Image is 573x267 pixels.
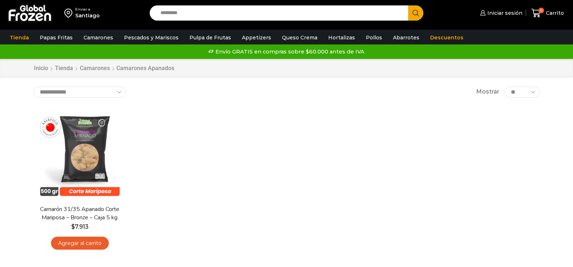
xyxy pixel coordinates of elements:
a: Tienda [55,64,73,73]
h1: Camarones Apanados [116,65,174,72]
a: Camarones [80,31,117,44]
span: Iniciar sesión [486,9,522,17]
a: Hortalizas [325,31,359,44]
a: Papas Fritas [36,31,76,44]
span: Carrito [544,9,564,17]
div: Enviar a [75,7,100,12]
button: Search button [408,5,423,21]
a: Camarón 31/35 Apanado Corte Mariposa – Bronze – Caja 5 kg [38,205,121,222]
a: Pulpa de Frutas [186,31,235,44]
a: Inicio [34,64,48,73]
span: Mostrar [476,88,499,96]
a: Tienda [6,31,33,44]
a: Queso Crema [278,31,321,44]
img: address-field-icon.svg [64,7,75,19]
a: Pescados y Mariscos [120,31,182,44]
a: 0 Carrito [530,5,566,22]
select: Pedido de la tienda [34,87,126,98]
nav: Breadcrumb [34,64,174,73]
a: Iniciar sesión [478,6,522,20]
a: Agregar al carrito: “Camarón 31/35 Apanado Corte Mariposa - Bronze - Caja 5 kg” [51,237,109,250]
a: Camarones [80,64,110,73]
a: Pollos [362,31,386,44]
a: Descuentos [427,31,467,44]
div: Santiago [75,12,100,19]
a: Abarrotes [389,31,423,44]
span: $ [71,223,75,230]
a: Appetizers [238,31,275,44]
span: 0 [538,8,544,13]
bdi: 7.913 [71,223,89,230]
